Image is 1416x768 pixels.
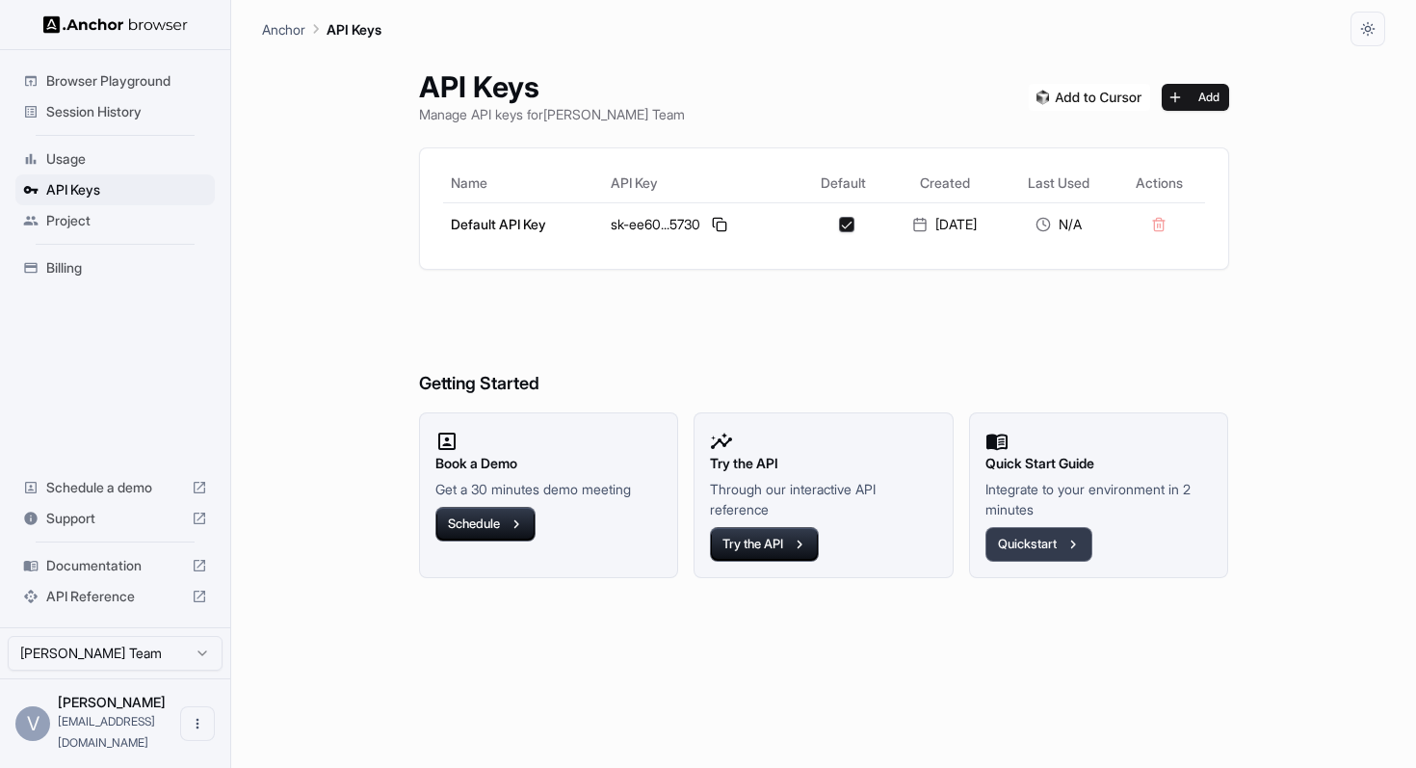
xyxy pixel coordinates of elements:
[710,453,937,474] h2: Try the API
[46,149,207,169] span: Usage
[985,479,1213,519] p: Integrate to your environment in 2 minutes
[46,180,207,199] span: API Keys
[262,18,381,40] nav: breadcrumb
[1003,164,1114,202] th: Last Used
[46,556,184,575] span: Documentation
[46,258,207,278] span: Billing
[15,472,215,503] div: Schedule a demo
[985,527,1092,562] button: Quickstart
[708,213,731,236] button: Copy API key
[419,293,1229,398] h6: Getting Started
[603,164,800,202] th: API Key
[800,164,887,202] th: Default
[710,527,819,562] button: Try the API
[262,19,305,40] p: Anchor
[443,164,603,202] th: Name
[46,71,207,91] span: Browser Playground
[1010,215,1107,234] div: N/A
[895,215,995,234] div: [DATE]
[46,509,184,528] span: Support
[46,587,184,606] span: API Reference
[1114,164,1204,202] th: Actions
[1029,84,1150,111] img: Add anchorbrowser MCP server to Cursor
[43,15,188,34] img: Anchor Logo
[15,66,215,96] div: Browser Playground
[15,174,215,205] div: API Keys
[15,252,215,283] div: Billing
[180,706,215,741] button: Open menu
[58,714,155,750] span: vthai@hl.agency
[46,102,207,121] span: Session History
[46,211,207,230] span: Project
[15,706,50,741] div: V
[710,479,937,519] p: Through our interactive API reference
[419,104,685,124] p: Manage API keys for [PERSON_NAME] Team
[15,144,215,174] div: Usage
[435,453,663,474] h2: Book a Demo
[15,205,215,236] div: Project
[46,478,184,497] span: Schedule a demo
[611,213,792,236] div: sk-ee60...5730
[419,69,685,104] h1: API Keys
[327,19,381,40] p: API Keys
[435,479,663,499] p: Get a 30 minutes demo meeting
[887,164,1003,202] th: Created
[15,503,215,534] div: Support
[1162,84,1229,111] button: Add
[58,694,166,710] span: Victor Thai
[443,202,603,246] td: Default API Key
[15,96,215,127] div: Session History
[985,453,1213,474] h2: Quick Start Guide
[435,507,536,542] button: Schedule
[15,550,215,581] div: Documentation
[15,581,215,612] div: API Reference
